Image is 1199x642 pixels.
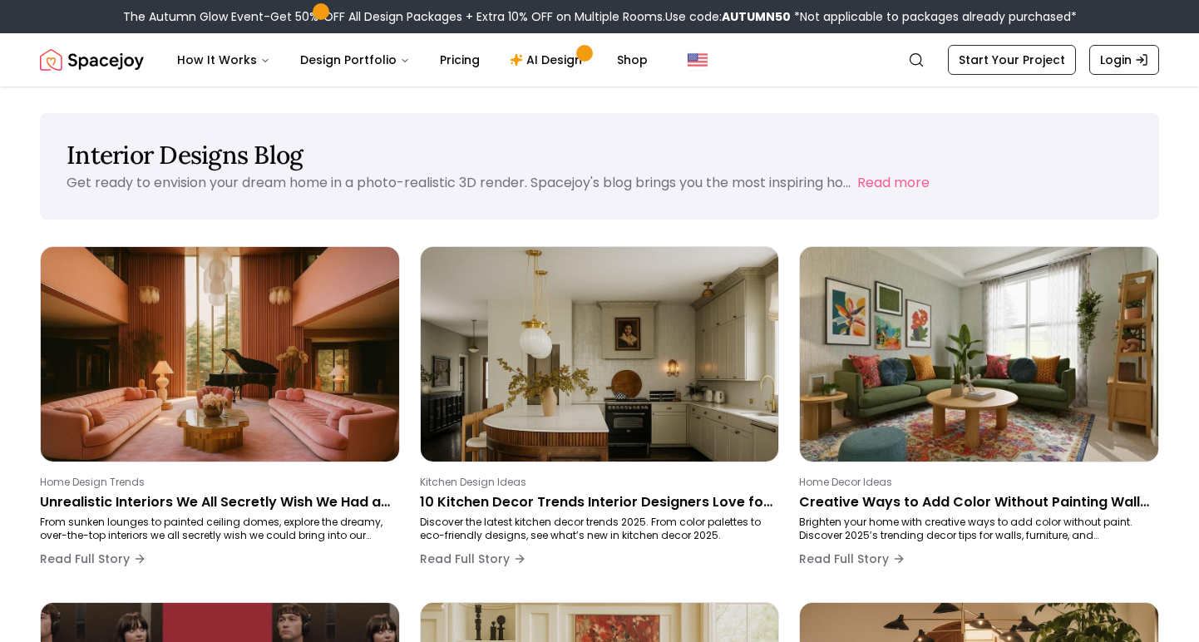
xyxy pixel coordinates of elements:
button: Read Full Story [420,542,526,575]
span: *Not applicable to packages already purchased* [791,8,1077,25]
button: Read Full Story [40,542,146,575]
p: Brighten your home with creative ways to add color without paint. Discover 2025’s trending decor ... [799,516,1152,542]
button: Read Full Story [799,542,905,575]
a: Start Your Project [948,45,1076,75]
a: Pricing [427,43,493,77]
button: How It Works [164,43,284,77]
nav: Global [40,33,1159,86]
p: Unrealistic Interiors We All Secretly Wish We Had at Home [40,492,393,512]
b: AUTUMN50 [722,8,791,25]
img: Creative Ways to Add Color Without Painting Walls in 2025 [800,247,1158,462]
a: Unrealistic Interiors We All Secretly Wish We Had at HomeHome Design TrendsUnrealistic Interiors ... [40,246,400,582]
a: 10 Kitchen Decor Trends Interior Designers Love for 2025Kitchen Design Ideas10 Kitchen Decor Tren... [420,246,780,582]
p: Home Design Trends [40,476,393,489]
p: 10 Kitchen Decor Trends Interior Designers Love for 2025 [420,492,773,512]
nav: Main [164,43,661,77]
p: Creative Ways to Add Color Without Painting Walls in [DATE] [799,492,1152,512]
h1: Interior Designs Blog [67,140,1132,170]
img: Spacejoy Logo [40,43,144,77]
button: Design Portfolio [287,43,423,77]
a: AI Design [496,43,600,77]
button: Read more [857,173,930,193]
a: Login [1089,45,1159,75]
div: The Autumn Glow Event-Get 50% OFF All Design Packages + Extra 10% OFF on Multiple Rooms. [123,8,1077,25]
a: Creative Ways to Add Color Without Painting Walls in 2025Home Decor IdeasCreative Ways to Add Col... [799,246,1159,582]
img: Unrealistic Interiors We All Secretly Wish We Had at Home [41,247,399,462]
p: Kitchen Design Ideas [420,476,773,489]
img: 10 Kitchen Decor Trends Interior Designers Love for 2025 [421,247,779,462]
a: Spacejoy [40,43,144,77]
p: Discover the latest kitchen decor trends 2025. From color palettes to eco-friendly designs, see w... [420,516,773,542]
p: From sunken lounges to painted ceiling domes, explore the dreamy, over-the-top interiors we all s... [40,516,393,542]
p: Get ready to envision your dream home in a photo-realistic 3D render. Spacejoy's blog brings you ... [67,173,851,192]
p: Home Decor Ideas [799,476,1152,489]
a: Shop [604,43,661,77]
img: United States [688,50,708,70]
span: Use code: [665,8,791,25]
